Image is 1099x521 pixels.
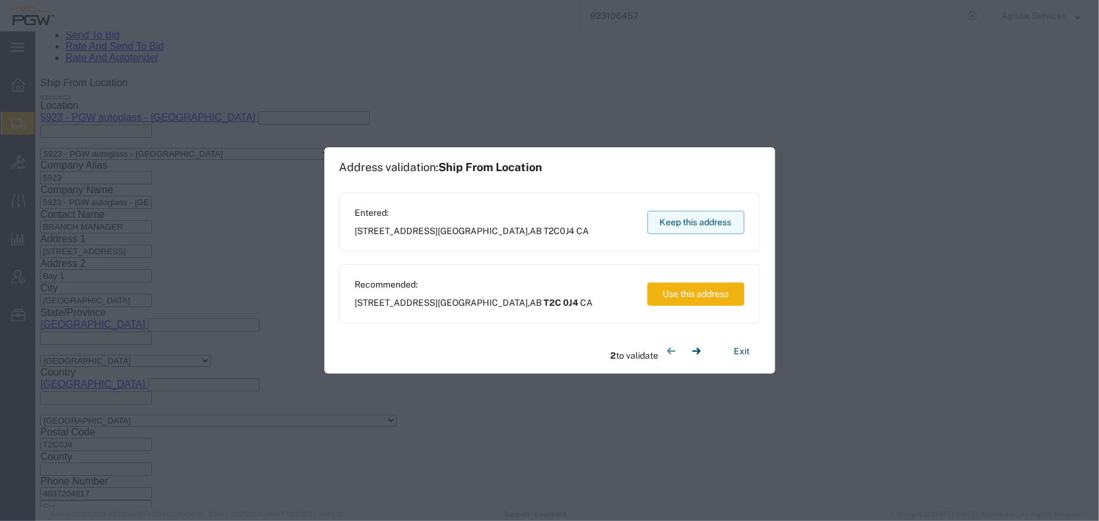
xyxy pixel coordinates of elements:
span: [GEOGRAPHIC_DATA] [438,298,528,308]
span: AB [530,298,542,308]
span: Ship From Location [439,160,543,174]
span: [STREET_ADDRESS] , [355,225,589,238]
span: [GEOGRAPHIC_DATA] [438,226,528,236]
span: CA [577,226,589,236]
span: [STREET_ADDRESS] , [355,296,593,310]
span: Entered: [355,206,589,220]
span: T2C0J4 [544,226,575,236]
span: 2 [611,350,617,361]
button: Exit [724,340,760,362]
span: Recommended: [355,278,593,291]
button: Use this address [647,283,744,306]
span: AB [530,226,542,236]
span: CA [581,298,593,308]
div: to validate [611,339,709,364]
h1: Address validation: [339,160,543,174]
button: Keep this address [647,211,744,234]
span: T2C 0J4 [544,298,579,308]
